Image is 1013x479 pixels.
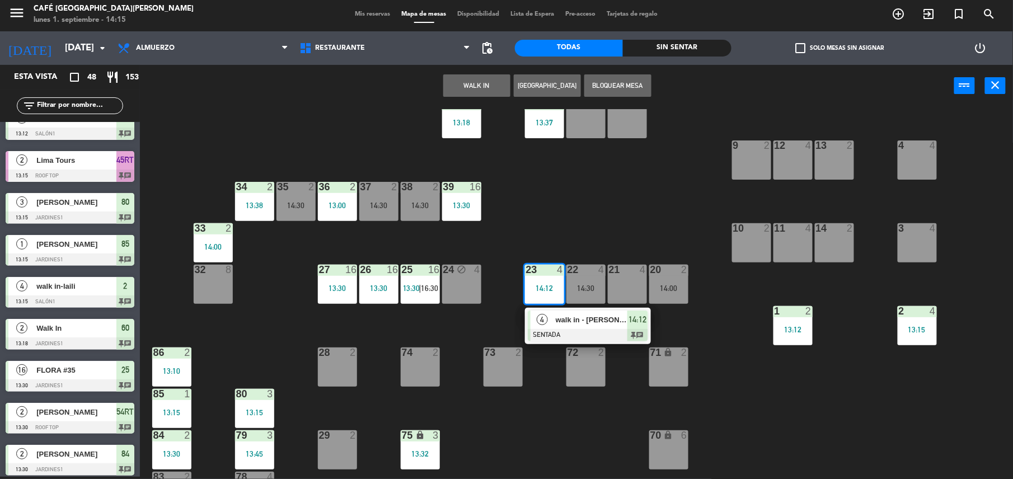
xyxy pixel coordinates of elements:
[930,306,936,316] div: 4
[557,99,564,109] div: 4
[568,347,568,358] div: 72
[308,182,315,192] div: 2
[391,182,398,192] div: 2
[36,406,116,418] span: [PERSON_NAME]
[16,112,27,124] span: 2
[847,223,853,233] div: 2
[568,99,568,109] div: 45
[106,71,119,84] i: restaurant
[16,322,27,334] span: 2
[318,201,357,209] div: 13:00
[847,140,853,151] div: 2
[514,74,581,97] button: [GEOGRAPHIC_DATA]
[8,4,25,25] button: menu
[117,153,134,167] span: 45RT
[403,284,420,293] span: 13:30
[36,154,116,166] span: Lima Tours
[568,265,568,275] div: 22
[602,11,664,17] span: Tarjetas de regalo
[236,389,237,399] div: 80
[350,11,396,17] span: Mis reservas
[598,265,605,275] div: 4
[121,321,129,335] span: 60
[537,314,548,325] span: 4
[350,347,357,358] div: 2
[350,182,357,192] div: 2
[36,238,116,250] span: [PERSON_NAME]
[34,15,194,26] div: lunes 1. septiembre - 14:15
[315,44,365,52] span: Restaurante
[989,78,1002,92] i: close
[152,408,191,416] div: 13:15
[474,265,481,275] div: 4
[775,223,775,233] div: 11
[236,430,237,440] div: 79
[560,11,602,17] span: Pre-acceso
[664,347,673,357] i: lock
[16,280,27,292] span: 4
[650,347,651,358] div: 71
[930,223,936,233] div: 4
[805,140,812,151] div: 4
[584,74,651,97] button: Bloquear Mesa
[396,11,452,17] span: Mapa de mesas
[974,41,987,55] i: power_settings_new
[795,43,805,53] span: check_box_outline_blank
[68,71,81,84] i: crop_square
[152,367,191,375] div: 13:10
[121,447,129,461] span: 84
[125,71,139,84] span: 153
[443,182,444,192] div: 39
[515,347,522,358] div: 2
[664,430,673,440] i: lock
[96,41,109,55] i: arrow_drop_down
[36,322,116,334] span: Walk In
[681,347,688,358] div: 2
[649,284,688,292] div: 14:00
[775,140,775,151] div: 12
[117,405,134,419] span: 54RT
[433,430,439,440] div: 3
[898,326,937,334] div: 13:15
[525,284,564,292] div: 14:12
[443,265,444,275] div: 24
[387,265,398,275] div: 16
[36,448,116,460] span: [PERSON_NAME]
[36,364,116,376] span: FLORA #35
[153,430,154,440] div: 84
[16,238,27,250] span: 1
[892,7,906,21] i: add_circle_outline
[87,71,96,84] span: 48
[121,195,129,209] span: 80
[930,140,936,151] div: 4
[360,265,361,275] div: 26
[795,43,884,53] label: Solo mesas sin asignar
[8,4,25,21] i: menu
[194,243,233,251] div: 14:00
[954,77,975,94] button: power_input
[359,201,398,209] div: 14:30
[474,99,481,109] div: 2
[480,41,494,55] span: pending_actions
[419,284,421,293] span: |
[457,265,466,274] i: block
[985,77,1006,94] button: close
[640,265,646,275] div: 4
[598,347,605,358] div: 2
